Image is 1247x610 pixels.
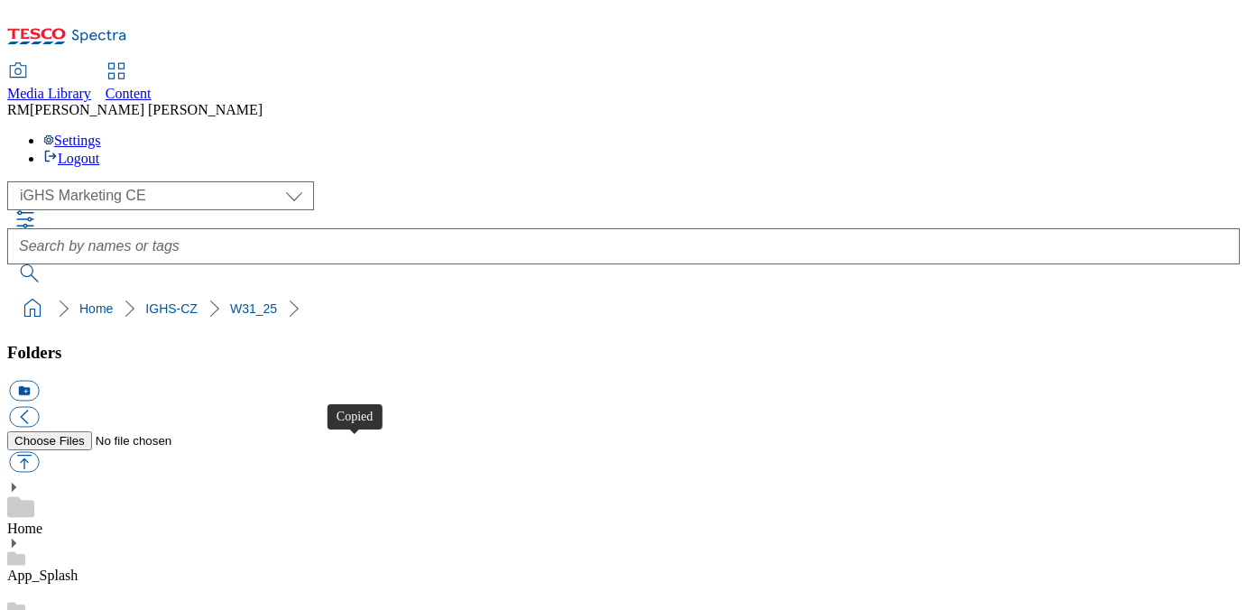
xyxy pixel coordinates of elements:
a: IGHS-CZ [145,301,198,316]
a: W31_25 [230,301,277,316]
a: Settings [43,133,101,148]
span: RM [7,102,30,117]
a: App_Splash [7,568,78,583]
span: Media Library [7,86,91,101]
nav: breadcrumb [7,291,1240,326]
a: Home [7,521,42,536]
a: Logout [43,151,99,166]
a: Media Library [7,64,91,102]
a: Content [106,64,152,102]
span: [PERSON_NAME] [PERSON_NAME] [30,102,263,117]
a: home [18,294,47,323]
a: Home [79,301,113,316]
span: Content [106,86,152,101]
h3: Folders [7,343,1240,363]
input: Search by names or tags [7,228,1240,264]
